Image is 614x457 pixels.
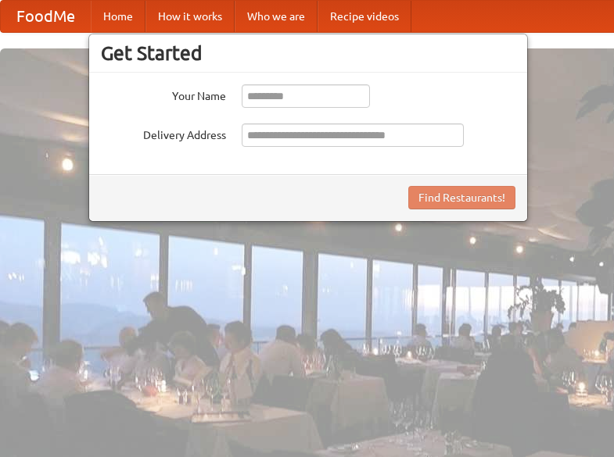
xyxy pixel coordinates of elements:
[235,1,318,32] a: Who we are
[101,84,226,104] label: Your Name
[408,186,515,209] button: Find Restaurants!
[101,123,226,143] label: Delivery Address
[1,1,91,32] a: FoodMe
[318,1,411,32] a: Recipe videos
[145,1,235,32] a: How it works
[101,41,515,65] h3: Get Started
[91,1,145,32] a: Home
